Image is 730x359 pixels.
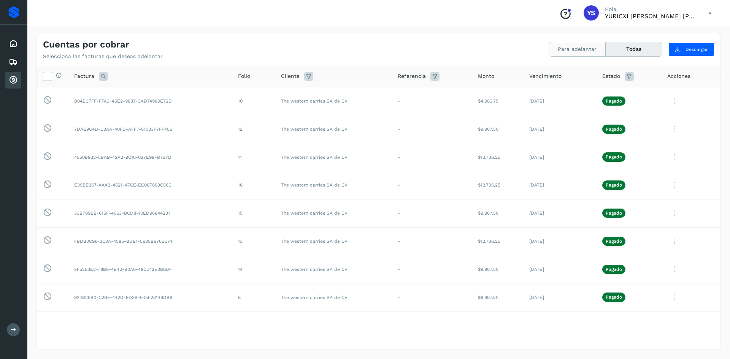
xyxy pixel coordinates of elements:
span: Factura [74,72,94,80]
td: 16 [232,171,275,199]
p: Pagado [606,210,622,216]
td: - [392,255,472,283]
p: Pagado [606,127,622,132]
td: [DATE] [523,255,596,283]
p: Pagado [606,182,622,188]
td: $12,736.25 [472,171,523,199]
td: - [392,199,472,227]
td: [DATE] [523,199,596,227]
td: [DATE] [523,283,596,312]
td: The western carries SA de CV [275,283,392,312]
td: 39CED512-620D-4D95-8512-BF1E8EE2F404 [68,311,232,339]
p: YURICXI SARAHI CANIZALES AMPARO [605,13,696,20]
td: $9,967.50 [472,255,523,283]
h4: Cuentas por cobrar [43,39,129,50]
td: $9,967.50 [472,199,523,227]
td: $9,967.50 [472,115,523,143]
td: $12,736.25 [472,143,523,171]
p: Pagado [606,98,622,104]
td: FBDB0C96-3C3A-4585-BDE1-5635B6765C74 [68,227,232,255]
div: Embarques [5,54,21,70]
td: - [392,115,472,143]
td: - [392,171,472,199]
td: The western carries SA de CV [275,311,392,339]
p: Pagado [606,267,622,272]
td: - [392,227,472,255]
td: E39BE267-AAA2-4521-A7CE-EC067803C56C [68,171,232,199]
td: 4550B932-5BAB-42A2-9C16-027E99FB737D [68,143,232,171]
td: [DATE] [523,87,596,115]
td: 7DAE9C4D-C3AA-40FD-AFF7-61033F7FF456 [68,115,232,143]
td: $12,736.25 [472,311,523,339]
td: The western carries SA de CV [275,87,392,115]
td: 13 [232,227,275,255]
span: Cliente [281,72,300,80]
span: Monto [478,72,494,80]
td: [DATE] [523,311,596,339]
td: - [392,87,472,115]
p: Pagado [606,154,622,160]
p: Hola, [605,6,696,13]
div: Cuentas por cobrar [5,72,21,89]
span: Acciones [667,72,690,80]
td: [DATE] [523,115,596,143]
td: 14 [232,255,275,283]
td: 33B789EB-615F-4063-BCD8-10ED96844231 [68,199,232,227]
td: B04EC7FF-FFA3-45E2-9887-CAD74989E72D [68,87,232,115]
button: Todas [606,42,662,56]
td: 8 [232,283,275,312]
td: 12 [232,115,275,143]
span: Estado [602,72,620,80]
td: [DATE] [523,171,596,199]
td: 11 [232,143,275,171]
td: - [392,143,472,171]
td: 15 [232,199,275,227]
td: 5 [232,311,275,339]
td: 924B26B0-C2BE-442D-9D3B-645F23149DB9 [68,283,232,312]
span: Vencimiento [529,72,562,80]
span: Folio [238,72,250,80]
p: Selecciona las facturas que deseas adelantar [43,53,163,60]
button: Descargar [668,43,714,56]
td: The western carries SA de CV [275,227,392,255]
p: Pagado [606,239,622,244]
span: Descargar [686,46,708,53]
td: The western carries SA de CV [275,255,392,283]
td: [DATE] [523,227,596,255]
td: The western carries SA de CV [275,143,392,171]
span: Referencia [398,72,426,80]
td: $12,736.25 [472,227,523,255]
td: $9,967.50 [472,283,523,312]
td: 3F5253E2-78B8-4E42-B0A6-48CD12E3B8DF [68,255,232,283]
td: - [392,311,472,339]
td: The western carries SA de CV [275,115,392,143]
td: $4,983.75 [472,87,523,115]
p: Pagado [606,294,622,300]
td: - [392,283,472,312]
button: Para adelantar [549,42,606,56]
td: [DATE] [523,143,596,171]
td: 10 [232,87,275,115]
td: The western carries SA de CV [275,199,392,227]
div: Inicio [5,35,21,52]
td: The western carries SA de CV [275,171,392,199]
